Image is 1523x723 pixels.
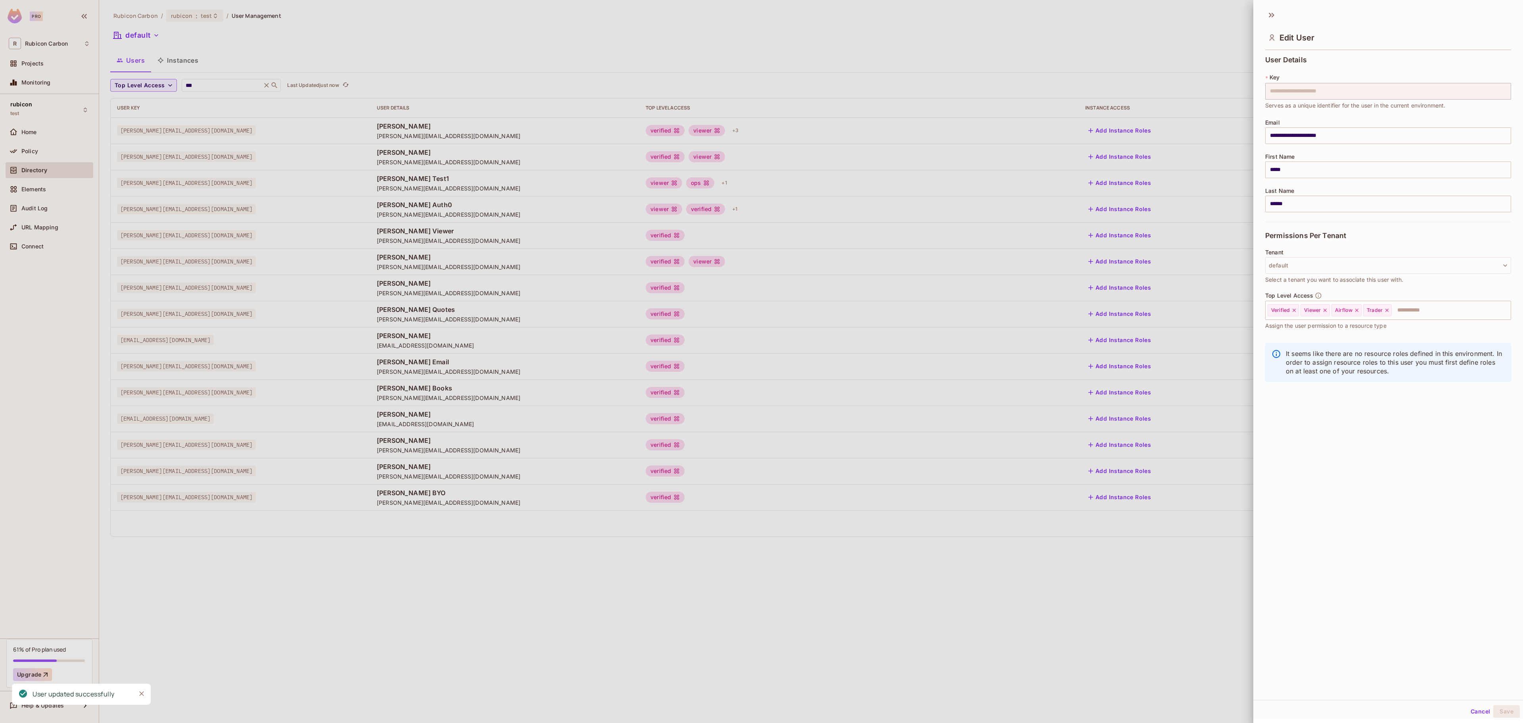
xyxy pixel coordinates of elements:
[1279,33,1314,42] span: Edit User
[1367,307,1383,313] span: Trader
[1265,56,1307,64] span: User Details
[33,689,115,699] div: User updated successfully
[1300,304,1330,316] div: Viewer
[136,688,148,700] button: Close
[1304,307,1321,313] span: Viewer
[1265,249,1283,256] span: Tenant
[1363,304,1392,316] div: Trader
[1493,705,1520,718] button: Save
[1507,309,1508,311] button: Open
[1265,275,1403,284] span: Select a tenant you want to associate this user with.
[1331,304,1362,316] div: Airflow
[1271,307,1290,313] span: Verified
[1335,307,1352,313] span: Airflow
[1265,292,1313,299] span: Top Level Access
[1265,257,1511,274] button: default
[1268,304,1299,316] div: Verified
[1265,232,1346,240] span: Permissions Per Tenant
[1286,349,1505,375] p: It seems like there are no resource roles defined in this environment. In order to assign resourc...
[1467,705,1493,718] button: Cancel
[1265,321,1387,330] span: Assign the user permission to a resource type
[1270,74,1279,81] span: Key
[1265,101,1446,110] span: Serves as a unique identifier for the user in the current environment.
[1265,154,1295,160] span: First Name
[1265,188,1294,194] span: Last Name
[1265,119,1280,126] span: Email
